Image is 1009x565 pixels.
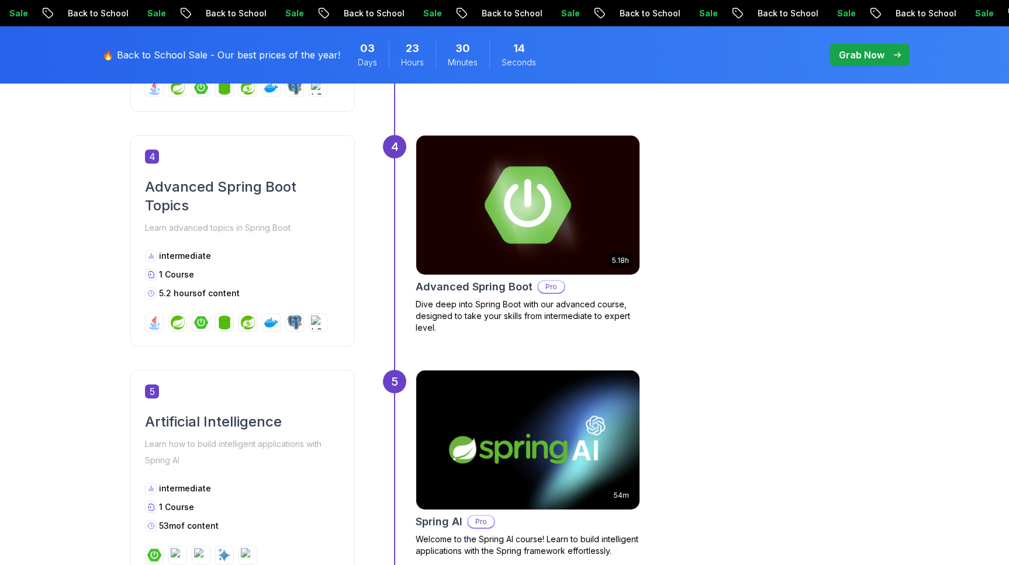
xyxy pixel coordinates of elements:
[241,81,255,95] img: spring-security logo
[455,40,470,57] span: 30 Minutes
[823,8,860,19] p: Sale
[416,279,533,295] h2: Advanced Spring Boot
[241,548,255,562] img: openai logo
[145,436,340,469] p: Learn how to build intelligent applications with Spring AI
[416,370,640,509] img: Spring AI card
[217,316,231,330] img: spring-data-jpa logo
[513,40,525,57] span: 14 Seconds
[383,135,406,158] div: 4
[147,81,161,95] img: java logo
[159,520,219,532] p: 53m of content
[271,8,308,19] p: Sale
[401,57,424,68] span: Hours
[409,8,446,19] p: Sale
[383,370,406,393] div: 5
[264,81,278,95] img: docker logo
[612,256,629,265] p: 5.18h
[410,132,645,278] img: Advanced Spring Boot card
[360,40,375,57] span: 3 Days
[288,81,302,95] img: postgres logo
[685,8,722,19] p: Sale
[468,516,494,528] p: Pro
[145,384,159,398] span: 5
[147,316,161,330] img: java logo
[448,57,478,68] span: Minutes
[145,220,340,236] p: Learn advanced topics in Spring Boot
[147,548,161,562] img: spring-boot logo
[358,57,377,68] span: Days
[159,502,194,512] span: 1 Course
[159,250,211,262] p: intermediate
[416,514,462,530] h2: Spring AI
[288,316,302,330] img: postgres logo
[311,316,325,330] img: h2 logo
[53,8,133,19] p: Back to School
[217,81,231,95] img: spring-data-jpa logo
[502,57,536,68] span: Seconds
[171,81,185,95] img: spring logo
[241,316,255,330] img: spring-security logo
[881,8,960,19] p: Back to School
[839,48,884,62] p: Grab Now
[145,178,340,215] h2: Advanced Spring Boot Topics
[159,269,194,279] span: 1 Course
[743,8,823,19] p: Back to School
[605,8,685,19] p: Back to School
[133,8,170,19] p: Sale
[264,316,278,330] img: docker logo
[416,299,640,334] p: Dive deep into Spring Boot with our advanced course, designed to take your skills from intermedia...
[145,413,340,431] h2: Artificial Intelligence
[547,8,584,19] p: Sale
[171,316,185,330] img: spring logo
[329,8,409,19] p: Back to School
[145,150,159,164] span: 4
[194,81,208,95] img: spring-boot logo
[416,533,640,557] p: Welcome to the Spring AI course! Learn to build intelligent applications with the Spring framewor...
[159,287,240,299] p: 5.2 hours of content
[194,316,208,330] img: spring-boot logo
[538,281,564,293] p: Pro
[159,483,211,494] p: intermediate
[102,48,340,62] p: 🔥 Back to School Sale - Our best prices of the year!
[416,370,640,557] a: Spring AI card54mSpring AIProWelcome to the Spring AI course! Learn to build intelligent applicat...
[416,135,640,334] a: Advanced Spring Boot card5.18hAdvanced Spring BootProDive deep into Spring Boot with our advanced...
[614,491,629,500] p: 54m
[467,8,547,19] p: Back to School
[191,8,271,19] p: Back to School
[194,548,208,562] img: spring-framework logo
[311,81,325,95] img: h2 logo
[217,548,231,562] img: ai logo
[171,548,185,562] img: spring-ai logo
[960,8,998,19] p: Sale
[406,40,419,57] span: 23 Hours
